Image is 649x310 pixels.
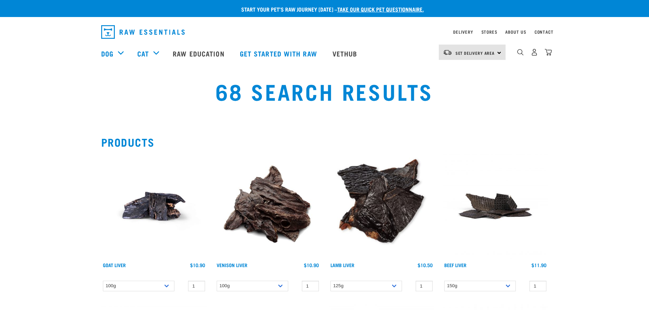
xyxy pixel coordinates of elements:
img: Beef Liver [443,153,548,259]
nav: dropdown navigation [96,22,554,42]
input: 1 [416,281,433,291]
a: Vethub [326,40,366,67]
img: Beef Liver and Lamb Liver Treats [329,153,434,259]
img: user.png [531,49,538,56]
input: 1 [302,281,319,291]
a: take our quick pet questionnaire. [337,7,424,11]
img: van-moving.png [443,49,452,55]
a: Contact [535,31,554,33]
img: Pile Of Venison Liver For Pets [215,153,321,259]
img: Goat Liver [101,153,207,259]
div: $10.90 [304,262,319,268]
input: 1 [188,281,205,291]
img: home-icon-1@2x.png [517,49,524,55]
a: Get started with Raw [233,40,326,67]
h2: Products [101,136,548,148]
a: Beef Liver [444,264,466,266]
a: Cat [137,48,149,59]
a: Delivery [453,31,473,33]
h1: 68 Search Results [120,79,528,103]
span: Set Delivery Area [455,52,495,54]
a: Raw Education [166,40,233,67]
div: $11.90 [531,262,546,268]
img: home-icon@2x.png [545,49,552,56]
input: 1 [529,281,546,291]
div: $10.50 [418,262,433,268]
a: Goat Liver [103,264,126,266]
div: $10.90 [190,262,205,268]
a: Lamb Liver [330,264,354,266]
a: About Us [505,31,526,33]
a: Dog [101,48,113,59]
a: Venison Liver [217,264,247,266]
a: Stores [481,31,497,33]
img: Raw Essentials Logo [101,25,185,39]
